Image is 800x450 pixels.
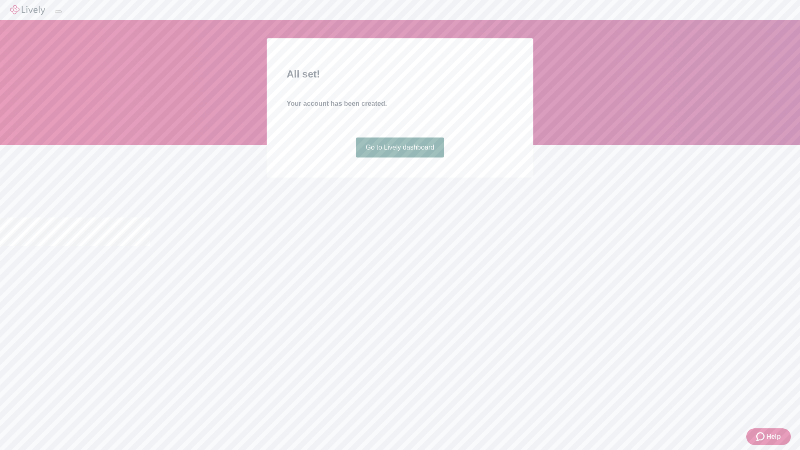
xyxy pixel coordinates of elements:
[766,432,781,442] span: Help
[10,5,45,15] img: Lively
[756,432,766,442] svg: Zendesk support icon
[356,137,445,157] a: Go to Lively dashboard
[746,428,791,445] button: Zendesk support iconHelp
[287,67,513,82] h2: All set!
[55,10,62,13] button: Log out
[287,99,513,109] h4: Your account has been created.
